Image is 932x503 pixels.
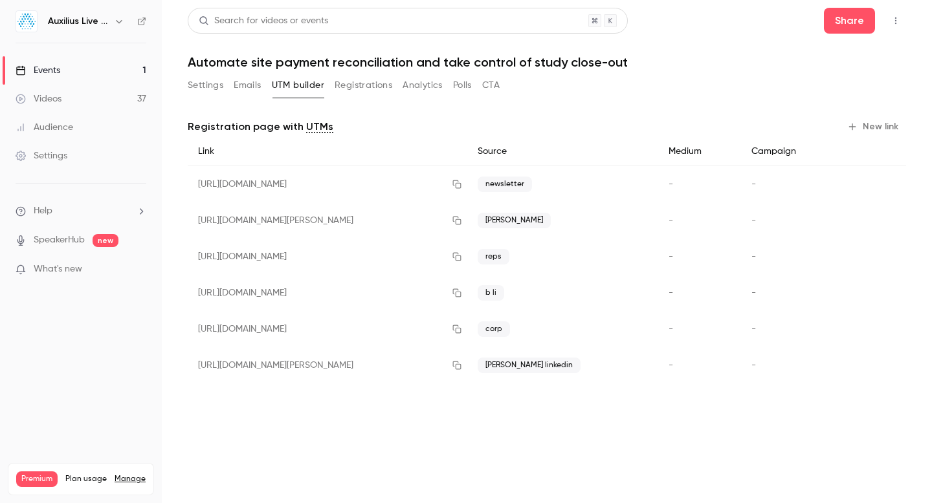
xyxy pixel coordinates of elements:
[751,361,756,370] span: -
[478,321,510,337] span: corp
[824,8,875,34] button: Share
[751,216,756,225] span: -
[16,471,58,487] span: Premium
[48,15,109,28] h6: Auxilius Live Sessions
[482,75,500,96] button: CTA
[188,347,467,383] div: [URL][DOMAIN_NAME][PERSON_NAME]
[188,119,333,134] p: Registration page with
[751,288,756,297] span: -
[478,358,581,373] span: [PERSON_NAME] linkedin
[669,216,673,225] span: -
[188,166,467,203] div: [URL][DOMAIN_NAME]
[306,119,333,134] a: UTMs
[669,288,673,297] span: -
[188,275,467,311] div: [URL][DOMAIN_NAME]
[751,325,756,334] span: -
[188,54,906,70] h1: Automate site payment reconciliation and take control of study close-out
[115,474,146,484] a: Manage
[453,75,472,96] button: Polls
[478,177,532,192] span: newsletter
[34,204,52,218] span: Help
[65,474,107,484] span: Plan usage
[842,116,906,137] button: New link
[188,311,467,347] div: [URL][DOMAIN_NAME]
[188,137,467,166] div: Link
[188,75,223,96] button: Settings
[93,234,118,247] span: new
[467,137,658,166] div: Source
[16,204,146,218] li: help-dropdown-opener
[478,213,551,228] span: [PERSON_NAME]
[16,92,61,105] div: Videos
[34,233,85,247] a: SpeakerHub
[751,180,756,189] span: -
[741,137,842,166] div: Campaign
[188,239,467,275] div: [URL][DOMAIN_NAME]
[478,249,509,264] span: reps
[234,75,261,96] button: Emails
[669,180,673,189] span: -
[403,75,443,96] button: Analytics
[16,64,60,77] div: Events
[751,252,756,261] span: -
[131,264,146,275] iframe: Noticeable Trigger
[658,137,741,166] div: Medium
[478,285,504,301] span: b li
[272,75,324,96] button: UTM builder
[34,262,82,276] span: What's new
[199,14,328,28] div: Search for videos or events
[16,11,37,32] img: Auxilius Live Sessions
[16,121,73,134] div: Audience
[669,325,673,334] span: -
[669,361,673,370] span: -
[335,75,392,96] button: Registrations
[188,202,467,239] div: [URL][DOMAIN_NAME][PERSON_NAME]
[669,252,673,261] span: -
[16,149,67,162] div: Settings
